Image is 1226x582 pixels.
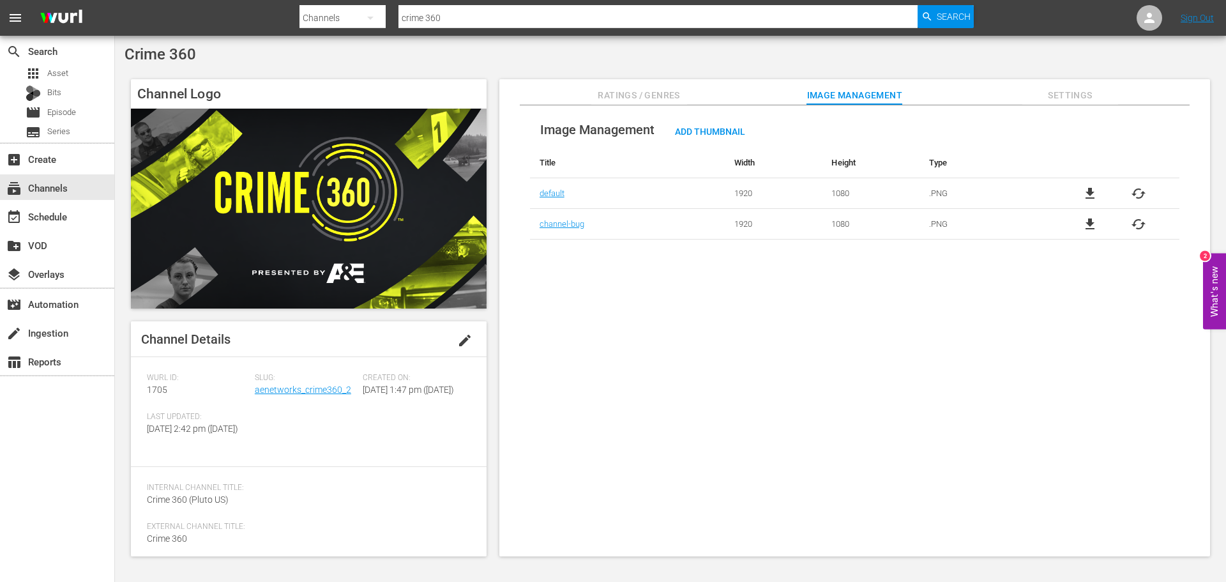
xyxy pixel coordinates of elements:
[1181,13,1214,23] a: Sign Out
[147,533,187,544] span: Crime 360
[255,373,356,383] span: Slug:
[26,125,41,140] span: Series
[725,178,822,209] td: 1920
[125,45,196,63] span: Crime 360
[26,105,41,120] span: Episode
[8,10,23,26] span: menu
[363,373,464,383] span: Created On:
[6,44,22,59] span: Search
[6,326,22,341] span: Ingestion
[147,373,248,383] span: Wurl ID:
[725,209,822,240] td: 1920
[6,297,22,312] span: Automation
[540,219,584,229] a: channel-bug
[47,86,61,99] span: Bits
[725,148,822,178] th: Width
[457,333,473,348] span: edit
[919,148,1049,178] th: Type
[131,109,487,309] img: Crime 360
[6,267,22,282] span: Overlays
[1203,253,1226,329] button: Open Feedback Widget
[822,209,919,240] td: 1080
[141,332,231,347] span: Channel Details
[47,106,76,119] span: Episode
[6,152,22,167] span: Create
[6,238,22,254] span: VOD
[1200,250,1210,261] div: 2
[31,3,92,33] img: ans4CAIJ8jUAAAAAAAAAAAAAAAAAAAAAAAAgQb4GAAAAAAAAAAAAAAAAAAAAAAAAJMjXAAAAAAAAAAAAAAAAAAAAAAAAgAT5G...
[26,86,41,101] div: Bits
[147,385,167,395] span: 1705
[147,424,238,434] span: [DATE] 2:42 pm ([DATE])
[919,178,1049,209] td: .PNG
[918,5,974,28] button: Search
[147,494,229,505] span: Crime 360 (Pluto US)
[937,5,971,28] span: Search
[363,385,454,395] span: [DATE] 1:47 pm ([DATE])
[665,126,755,137] span: Add Thumbnail
[47,125,70,138] span: Series
[131,79,487,109] h4: Channel Logo
[6,210,22,225] span: Schedule
[540,188,564,198] a: default
[1082,186,1098,201] a: file_download
[47,67,68,80] span: Asset
[1131,186,1146,201] button: cached
[806,88,902,103] span: Image Management
[1131,217,1146,232] button: cached
[1022,88,1118,103] span: Settings
[822,148,919,178] th: Height
[147,483,464,493] span: Internal Channel Title:
[665,119,755,142] button: Add Thumbnail
[530,148,725,178] th: Title
[147,412,248,422] span: Last Updated:
[919,209,1049,240] td: .PNG
[591,88,687,103] span: Ratings / Genres
[26,66,41,81] span: Asset
[450,325,480,356] button: edit
[6,355,22,370] span: Reports
[822,178,919,209] td: 1080
[540,122,655,137] span: Image Management
[255,385,351,395] a: aenetworks_crime360_2
[1082,217,1098,232] a: file_download
[147,522,464,532] span: External Channel Title:
[6,181,22,196] span: Channels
